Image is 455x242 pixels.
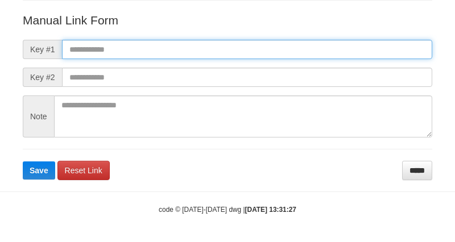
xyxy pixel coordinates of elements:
[30,166,48,175] span: Save
[65,166,102,175] span: Reset Link
[23,161,55,180] button: Save
[23,12,432,28] p: Manual Link Form
[23,40,62,59] span: Key #1
[23,95,54,137] span: Note
[245,206,296,214] strong: [DATE] 13:31:27
[23,68,62,87] span: Key #2
[57,161,110,180] a: Reset Link
[159,206,296,214] small: code © [DATE]-[DATE] dwg |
